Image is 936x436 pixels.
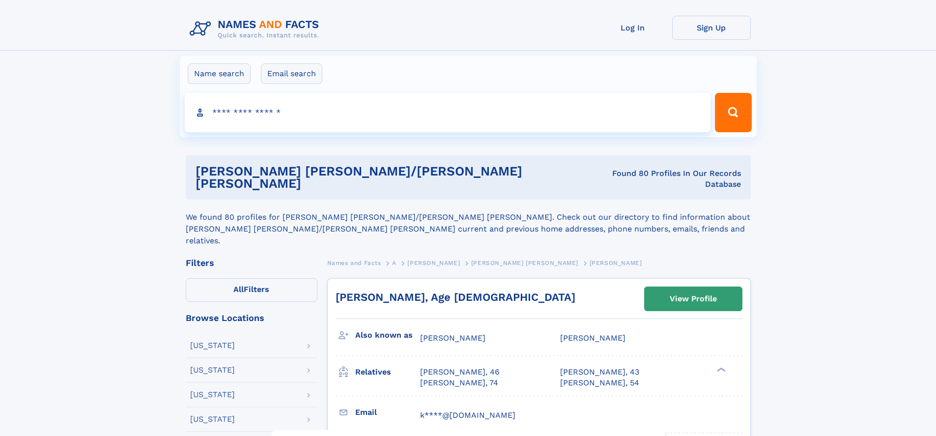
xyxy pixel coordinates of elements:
[471,260,578,266] span: [PERSON_NAME] [PERSON_NAME]
[186,259,317,267] div: Filters
[185,93,711,132] input: search input
[560,333,625,343] span: [PERSON_NAME]
[188,63,251,84] label: Name search
[186,278,317,302] label: Filters
[336,291,575,303] a: [PERSON_NAME], Age [DEMOGRAPHIC_DATA]
[714,367,726,373] div: ❯
[590,260,642,266] span: [PERSON_NAME]
[261,63,322,84] label: Email search
[407,257,460,269] a: [PERSON_NAME]
[471,257,578,269] a: [PERSON_NAME] [PERSON_NAME]
[355,364,420,380] h3: Relatives
[420,333,485,343] span: [PERSON_NAME]
[407,260,460,266] span: [PERSON_NAME]
[420,378,498,388] a: [PERSON_NAME], 74
[672,16,751,40] a: Sign Up
[392,260,397,266] span: A
[392,257,397,269] a: A
[196,165,590,190] h1: [PERSON_NAME] [PERSON_NAME]/[PERSON_NAME] [PERSON_NAME]
[420,367,500,378] a: [PERSON_NAME], 46
[560,367,639,378] a: [PERSON_NAME], 43
[560,378,639,388] a: [PERSON_NAME], 54
[186,314,317,322] div: Browse Locations
[590,168,740,190] div: Found 80 Profiles In Our Records Database
[355,327,420,344] h3: Also known as
[594,16,672,40] a: Log In
[715,93,751,132] button: Search Button
[190,366,235,374] div: [US_STATE]
[355,404,420,421] h3: Email
[190,415,235,423] div: [US_STATE]
[645,287,742,311] a: View Profile
[190,391,235,399] div: [US_STATE]
[190,342,235,349] div: [US_STATE]
[327,257,381,269] a: Names and Facts
[186,16,327,42] img: Logo Names and Facts
[233,285,244,294] span: All
[186,200,751,247] div: We found 80 profiles for [PERSON_NAME] [PERSON_NAME]/[PERSON_NAME] [PERSON_NAME]. Check out our d...
[670,288,717,310] div: View Profile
